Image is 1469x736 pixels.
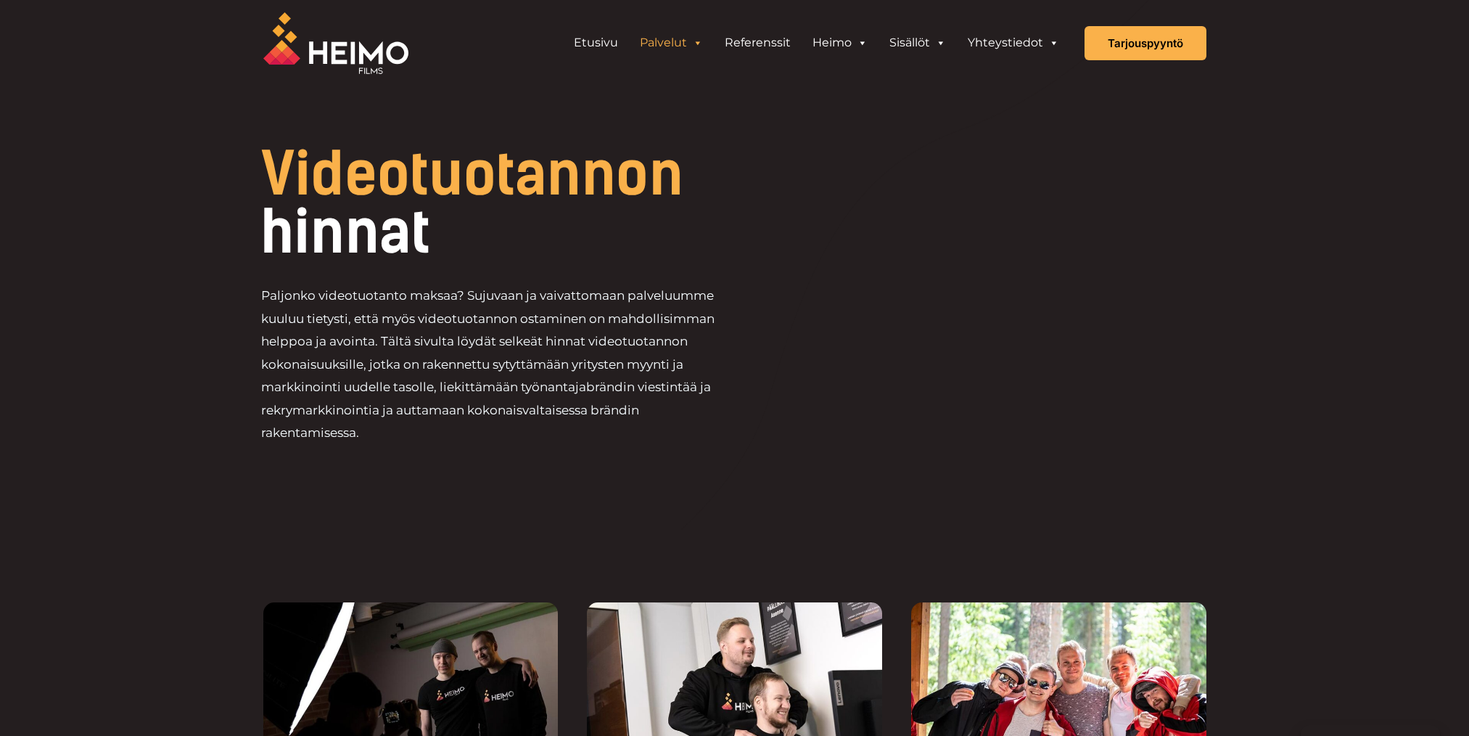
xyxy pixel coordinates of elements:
[714,28,802,57] a: Referenssit
[957,28,1070,57] a: Yhteystiedot
[629,28,714,57] a: Palvelut
[802,28,878,57] a: Heimo
[556,28,1077,57] aside: Header Widget 1
[563,28,629,57] a: Etusivu
[261,145,834,261] h1: hinnat
[263,12,408,74] img: Heimo Filmsin logo
[1085,26,1206,60] a: Tarjouspyyntö
[878,28,957,57] a: Sisällöt
[261,139,683,209] span: Videotuotannon
[261,285,735,445] p: Paljonko videotuotanto maksaa? Sujuvaan ja vaivattomaan palveluumme kuuluu tietysti, että myös vi...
